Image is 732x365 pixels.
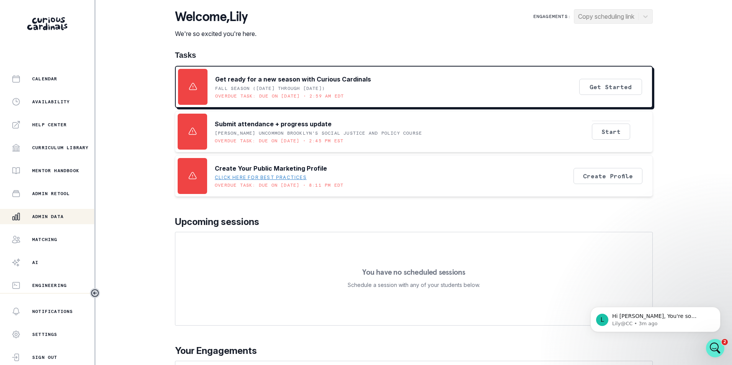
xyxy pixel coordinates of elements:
[722,339,728,345] span: 2
[32,76,57,82] p: Calendar
[706,339,724,357] iframe: Intercom live chat
[32,282,67,288] p: Engineering
[592,124,630,140] button: Start
[533,13,571,20] p: Engagements:
[32,191,70,197] p: Admin Retool
[32,122,67,128] p: Help Center
[175,344,653,358] p: Your Engagements
[175,51,653,60] h1: Tasks
[32,236,57,243] p: Matching
[32,99,70,105] p: Availability
[32,213,64,220] p: Admin Data
[175,215,653,229] p: Upcoming sessions
[362,268,465,276] p: You have no scheduled sessions
[33,29,132,36] p: Message from Lily@CC, sent 3m ago
[27,17,67,30] img: Curious Cardinals Logo
[215,164,327,173] p: Create Your Public Marketing Profile
[32,354,57,360] p: Sign Out
[574,168,642,184] button: Create Profile
[32,259,38,266] p: AI
[215,138,343,144] p: Overdue task: Due on [DATE] • 2:45 PM EST
[32,308,73,314] p: Notifications
[215,75,371,84] p: Get ready for a new season with Curious Cardinals
[215,174,307,181] a: Click here for best practices
[32,145,89,151] p: Curriculum Library
[579,79,642,95] button: Get Started
[348,280,480,290] p: Schedule a session with any of your students below.
[32,168,79,174] p: Mentor Handbook
[215,85,325,91] p: Fall Season ([DATE] through [DATE])
[215,130,422,136] p: [PERSON_NAME] UNCOMMON Brooklyn's Social Justice and Policy Course
[175,9,257,24] p: Welcome , Lily
[90,288,100,298] button: Toggle sidebar
[215,119,332,129] p: Submit attendance + progress update
[215,182,343,188] p: Overdue task: Due on [DATE] • 8:11 PM EDT
[579,291,732,344] iframe: Intercom notifications message
[33,22,132,188] span: Hi [PERSON_NAME], You're so welcome, and thanks for your patience while we sort this out! I've at...
[215,93,344,99] p: Overdue task: Due on [DATE] • 2:59 AM EDT
[32,331,57,337] p: Settings
[175,29,257,38] p: We're so excited you're here.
